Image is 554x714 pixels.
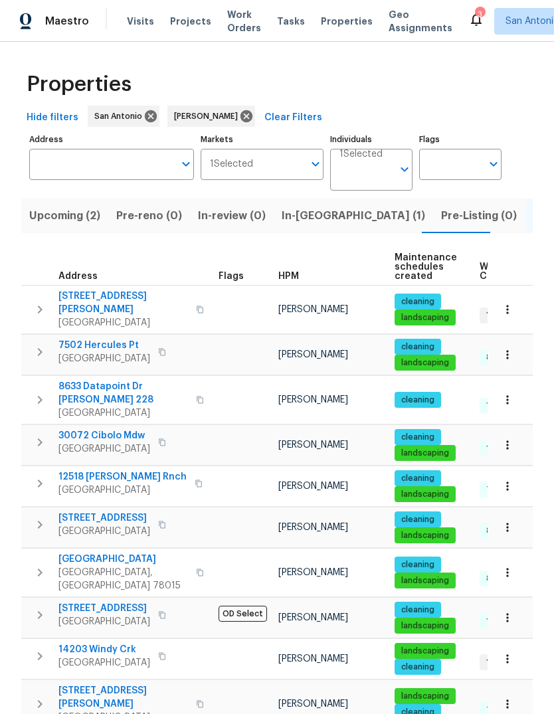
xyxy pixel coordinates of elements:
[58,470,187,484] span: 12518 [PERSON_NAME] Rnch
[45,15,89,28] span: Maestro
[481,525,519,537] span: 8 Done
[58,615,150,628] span: [GEOGRAPHIC_DATA]
[395,253,457,281] span: Maintenance schedules created
[330,135,413,143] label: Individuals
[58,290,188,316] span: [STREET_ADDRESS][PERSON_NAME]
[282,207,425,225] span: In-[GEOGRAPHIC_DATA] (1)
[21,106,84,130] button: Hide filters
[484,155,503,173] button: Open
[278,272,299,281] span: HPM
[58,429,150,442] span: 30072 Cibolo Mdw
[58,643,150,656] span: 14203 Windy Crk
[481,573,519,584] span: 8 Done
[441,207,517,225] span: Pre-Listing (0)
[396,296,440,308] span: cleaning
[177,155,195,173] button: Open
[395,160,414,179] button: Open
[58,339,150,352] span: 7502 Hercules Pt
[396,395,440,406] span: cleaning
[396,691,454,702] span: landscaping
[170,15,211,28] span: Projects
[58,316,188,329] span: [GEOGRAPHIC_DATA]
[219,606,267,622] span: OD Select
[481,616,523,627] span: 18 Done
[58,656,150,669] span: [GEOGRAPHIC_DATA]
[278,305,348,314] span: [PERSON_NAME]
[396,312,454,323] span: landscaping
[278,654,348,664] span: [PERSON_NAME]
[396,448,454,459] span: landscaping
[264,110,322,126] span: Clear Filters
[396,646,454,657] span: landscaping
[127,15,154,28] span: Visits
[475,8,484,21] div: 3
[58,602,150,615] span: [STREET_ADDRESS]
[58,511,150,525] span: [STREET_ADDRESS]
[278,440,348,450] span: [PERSON_NAME]
[481,657,511,668] span: 1 WIP
[321,15,373,28] span: Properties
[481,443,523,454] span: 10 Done
[278,350,348,359] span: [PERSON_NAME]
[201,135,324,143] label: Markets
[419,135,502,143] label: Flags
[167,106,255,127] div: [PERSON_NAME]
[277,17,305,26] span: Tasks
[116,207,182,225] span: Pre-reno (0)
[389,8,452,35] span: Geo Assignments
[58,684,188,711] span: [STREET_ADDRESS][PERSON_NAME]
[58,553,188,566] span: [GEOGRAPHIC_DATA]
[396,575,454,586] span: landscaping
[278,395,348,404] span: [PERSON_NAME]
[219,272,244,281] span: Flags
[58,484,187,497] span: [GEOGRAPHIC_DATA]
[58,406,188,420] span: [GEOGRAPHIC_DATA]
[396,473,440,484] span: cleaning
[278,482,348,491] span: [PERSON_NAME]
[481,484,519,495] span: 7 Done
[29,207,100,225] span: Upcoming (2)
[396,489,454,500] span: landscaping
[481,352,519,363] span: 8 Done
[396,620,454,632] span: landscaping
[210,159,253,170] span: 1 Selected
[198,207,266,225] span: In-review (0)
[306,155,325,173] button: Open
[339,149,383,160] span: 1 Selected
[396,514,440,525] span: cleaning
[278,613,348,622] span: [PERSON_NAME]
[396,559,440,571] span: cleaning
[58,352,150,365] span: [GEOGRAPHIC_DATA]
[481,310,511,321] span: 1 WIP
[58,525,150,538] span: [GEOGRAPHIC_DATA]
[58,272,98,281] span: Address
[396,662,440,673] span: cleaning
[396,432,440,443] span: cleaning
[396,357,454,369] span: landscaping
[259,106,327,130] button: Clear Filters
[58,442,150,456] span: [GEOGRAPHIC_DATA]
[396,341,440,353] span: cleaning
[29,135,194,143] label: Address
[27,110,78,126] span: Hide filters
[396,604,440,616] span: cleaning
[27,78,132,91] span: Properties
[58,380,188,406] span: 8633 Datapoint Dr [PERSON_NAME] 228
[278,568,348,577] span: [PERSON_NAME]
[58,566,188,592] span: [GEOGRAPHIC_DATA], [GEOGRAPHIC_DATA] 78015
[88,106,159,127] div: San Antonio
[174,110,243,123] span: [PERSON_NAME]
[227,8,261,35] span: Work Orders
[278,523,348,532] span: [PERSON_NAME]
[481,400,521,411] span: 11 Done
[94,110,147,123] span: San Antonio
[396,530,454,541] span: landscaping
[278,699,348,709] span: [PERSON_NAME]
